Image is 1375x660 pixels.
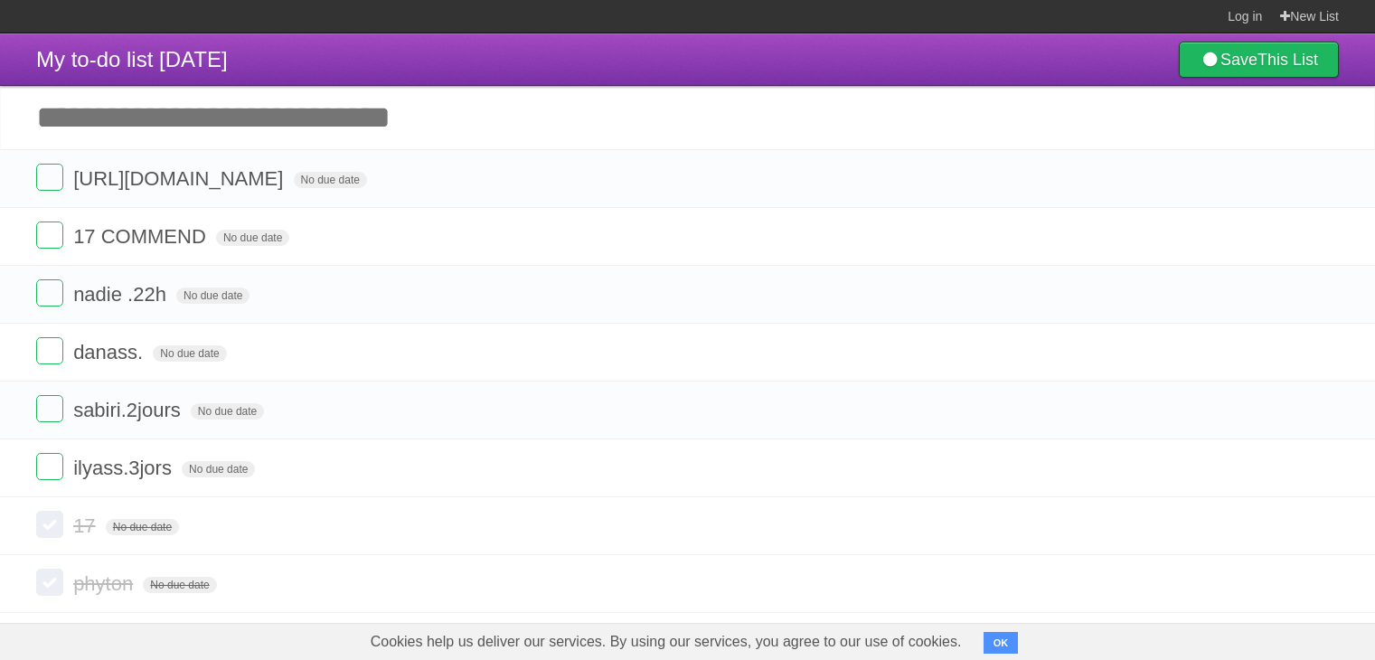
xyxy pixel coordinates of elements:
span: ilyass.3jors [73,457,176,479]
label: Done [36,337,63,364]
span: [URL][DOMAIN_NAME] [73,167,287,190]
span: Cookies help us deliver our services. By using our services, you agree to our use of cookies. [353,624,980,660]
label: Done [36,569,63,596]
span: No due date [143,577,216,593]
span: nadie .22h [73,283,171,306]
span: No due date [176,288,250,304]
a: SaveThis List [1179,42,1339,78]
label: Done [36,453,63,480]
b: This List [1257,51,1318,69]
span: My to-do list [DATE] [36,47,228,71]
label: Done [36,222,63,249]
span: No due date [106,519,179,535]
span: No due date [153,345,226,362]
label: Done [36,511,63,538]
span: 17 COMMEND [73,225,211,248]
span: phyton [73,572,137,595]
span: danass. [73,341,147,363]
label: Done [36,164,63,191]
label: Done [36,395,63,422]
span: No due date [191,403,264,420]
label: Done [36,279,63,306]
span: No due date [182,461,255,477]
span: No due date [216,230,289,246]
span: sabiri.2jours [73,399,185,421]
button: OK [984,632,1019,654]
span: No due date [294,172,367,188]
span: 17 [73,514,99,537]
